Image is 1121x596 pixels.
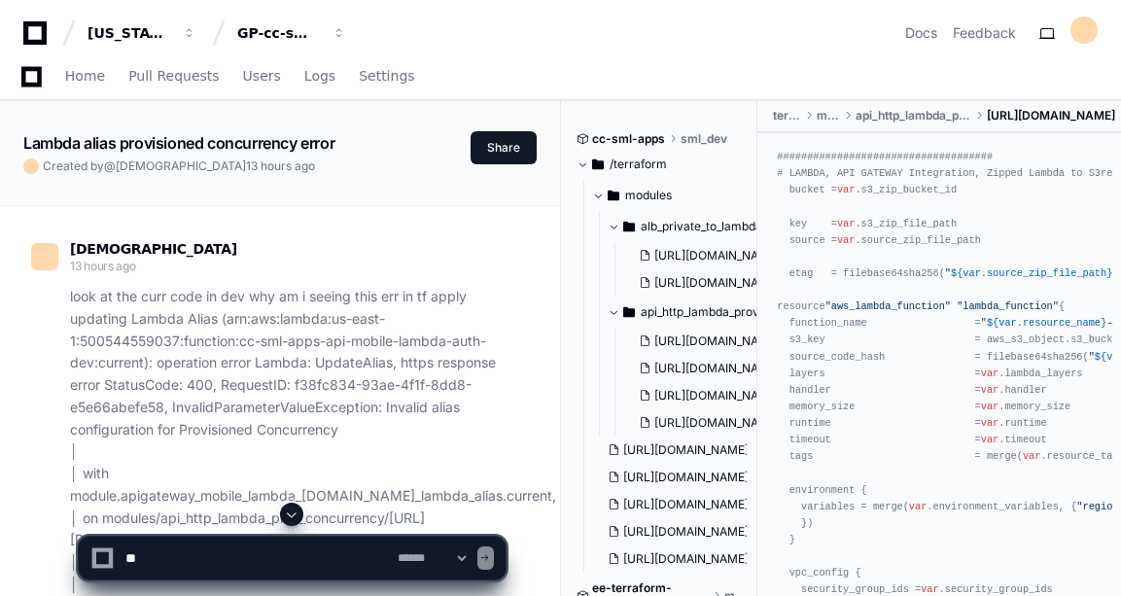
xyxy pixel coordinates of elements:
span: ${var.source_zip_file_path} [951,267,1112,279]
a: Docs [905,23,937,43]
span: [URL][DOMAIN_NAME] [623,442,749,458]
button: [URL][DOMAIN_NAME] [631,355,779,382]
span: [URL][DOMAIN_NAME] [654,361,780,376]
span: var [981,417,998,429]
svg: Directory [592,153,604,176]
span: [DEMOGRAPHIC_DATA] [70,241,237,257]
button: [URL][DOMAIN_NAME] [631,269,779,297]
span: "lambda_function" [957,300,1059,312]
a: Home [65,54,105,99]
span: var [981,434,998,445]
span: 13 hours ago [70,259,135,273]
button: [URL][DOMAIN_NAME] [631,409,779,437]
button: GP-cc-sml-apps [229,16,354,51]
button: modules [592,180,759,211]
span: [URL][DOMAIN_NAME] [654,388,780,403]
span: var [981,401,998,412]
span: Pull Requests [128,70,219,82]
button: alb_private_to_lambda [608,211,775,242]
span: # LAMBDA, API GATEWAY Integration, Zipped Lambda to S3 [777,167,1101,179]
span: [URL][DOMAIN_NAME] [623,497,749,512]
button: Share [471,131,537,164]
button: [US_STATE] Pacific [80,16,204,51]
span: [URL][DOMAIN_NAME] [654,275,780,291]
button: [URL][DOMAIN_NAME] [600,464,748,491]
button: [URL][DOMAIN_NAME] [600,437,748,464]
span: "aws_lambda_function" [825,300,951,312]
button: [URL][DOMAIN_NAME] [631,382,779,409]
span: Created by [43,158,315,174]
button: /terraform [577,149,744,180]
button: Feedback [953,23,1016,43]
span: var [837,184,855,195]
span: modules [817,108,840,123]
button: [URL][DOMAIN_NAME] [600,491,748,518]
span: #################################### [777,151,993,162]
span: @ [104,158,116,173]
span: sml_dev [681,131,727,147]
span: Users [243,70,281,82]
span: cc-sml-apps [592,131,665,147]
span: [URL][DOMAIN_NAME] [654,333,780,349]
div: [US_STATE] Pacific [88,23,171,43]
button: api_http_lambda_prov_concurrency [608,297,775,328]
span: api_http_lambda_prov_concurrency [641,304,775,320]
span: Home [65,70,105,82]
svg: Directory [623,300,635,324]
span: 13 hours ago [246,158,315,173]
span: [URL][DOMAIN_NAME] [654,248,780,263]
app-text-character-animate: Lambda alias provisioned concurrency error [23,133,334,153]
span: modules [625,188,672,203]
span: [URL][DOMAIN_NAME] [987,108,1115,123]
button: [URL][DOMAIN_NAME] [631,242,779,269]
svg: Directory [608,184,619,207]
span: api_http_lambda_prov_concurrency [856,108,971,123]
span: Logs [304,70,335,82]
span: var [981,384,998,396]
span: ${var.resource_name} [987,317,1106,329]
span: var [981,368,998,379]
span: var [1023,450,1040,462]
a: Pull Requests [128,54,219,99]
a: Users [243,54,281,99]
span: [URL][DOMAIN_NAME] [623,470,749,485]
a: Settings [359,54,414,99]
svg: Directory [623,215,635,238]
span: Settings [359,70,414,82]
button: [URL][DOMAIN_NAME] [631,328,779,355]
span: terraform [773,108,800,123]
span: var [909,501,927,512]
span: [URL][DOMAIN_NAME] [654,415,780,431]
span: alb_private_to_lambda [641,219,762,234]
a: Logs [304,54,335,99]
span: /terraform [610,157,667,172]
span: " " [945,267,1119,279]
span: [DEMOGRAPHIC_DATA] [116,158,246,173]
span: var [837,218,855,229]
div: GP-cc-sml-apps [237,23,321,43]
span: var [837,234,855,246]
